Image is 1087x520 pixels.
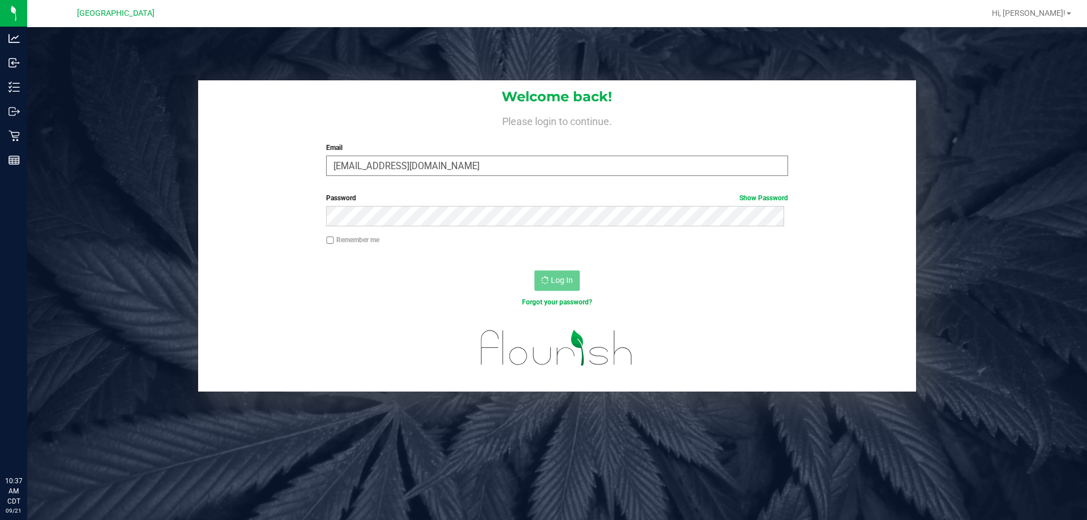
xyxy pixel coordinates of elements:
[8,33,20,44] inline-svg: Analytics
[198,113,916,127] h4: Please login to continue.
[467,319,647,377] img: flourish_logo.svg
[8,57,20,68] inline-svg: Inbound
[739,194,788,202] a: Show Password
[326,143,788,153] label: Email
[8,130,20,141] inline-svg: Retail
[77,8,155,18] span: [GEOGRAPHIC_DATA]
[5,506,22,515] p: 09/21
[8,81,20,93] inline-svg: Inventory
[326,237,334,244] input: Remember me
[326,235,379,245] label: Remember me
[326,194,356,202] span: Password
[198,89,916,104] h1: Welcome back!
[551,276,573,285] span: Log In
[992,8,1065,18] span: Hi, [PERSON_NAME]!
[534,270,580,291] button: Log In
[8,106,20,117] inline-svg: Outbound
[5,476,22,506] p: 10:37 AM CDT
[522,298,592,306] a: Forgot your password?
[8,154,20,166] inline-svg: Reports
